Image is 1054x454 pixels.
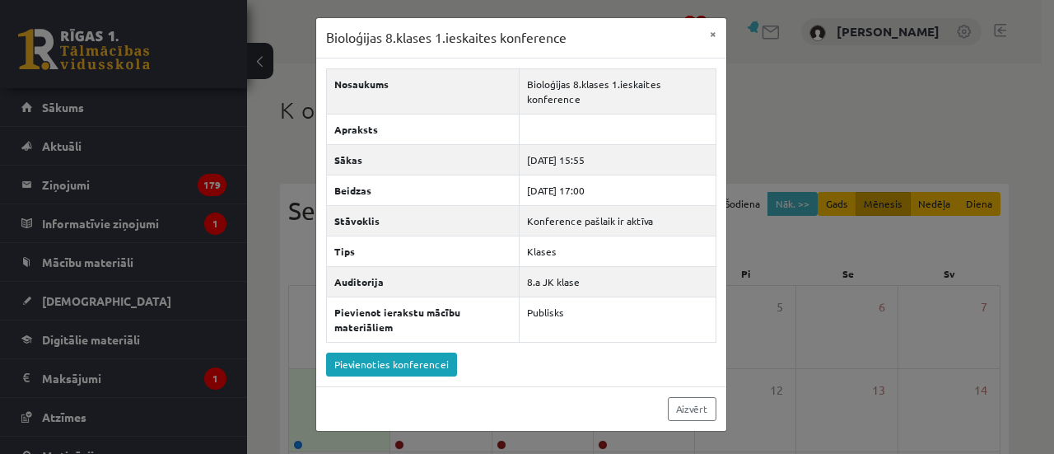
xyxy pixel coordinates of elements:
th: Sākas [326,144,520,175]
td: Publisks [520,297,716,342]
th: Stāvoklis [326,205,520,236]
h3: Bioloģijas 8.klases 1.ieskaites konference [326,28,567,48]
td: [DATE] 17:00 [520,175,716,205]
th: Beidzas [326,175,520,205]
th: Nosaukums [326,68,520,114]
th: Auditorija [326,266,520,297]
td: Bioloģijas 8.klases 1.ieskaites konference [520,68,716,114]
th: Apraksts [326,114,520,144]
td: Klases [520,236,716,266]
td: Konference pašlaik ir aktīva [520,205,716,236]
td: 8.a JK klase [520,266,716,297]
th: Tips [326,236,520,266]
a: Pievienoties konferencei [326,353,457,377]
th: Pievienot ierakstu mācību materiāliem [326,297,520,342]
td: [DATE] 15:55 [520,144,716,175]
button: × [700,18,726,49]
a: Aizvērt [668,397,716,421]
